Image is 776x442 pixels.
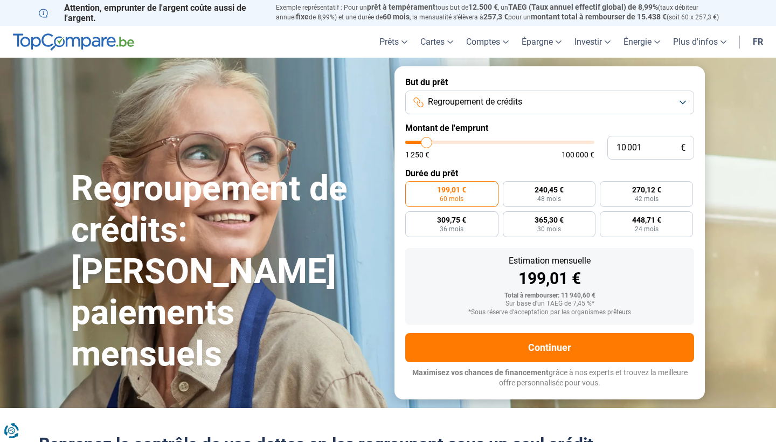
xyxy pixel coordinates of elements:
span: 270,12 € [632,186,661,194]
span: 60 mois [383,12,410,21]
span: montant total à rembourser de 15.438 € [531,12,667,21]
span: 240,45 € [535,186,564,194]
a: Cartes [414,26,460,58]
span: 309,75 € [437,216,466,224]
label: But du prêt [405,77,694,87]
button: Regroupement de crédits [405,91,694,114]
div: 199,01 € [414,271,685,287]
span: 48 mois [537,196,561,202]
a: Énergie [617,26,667,58]
span: TAEG (Taux annuel effectif global) de 8,99% [508,3,658,11]
div: Sur base d'un TAEG de 7,45 %* [414,300,685,308]
span: 42 mois [635,196,659,202]
a: Plus d'infos [667,26,733,58]
span: 60 mois [440,196,463,202]
span: 1 250 € [405,151,429,158]
span: Regroupement de crédits [428,96,522,108]
span: fixe [296,12,309,21]
a: Comptes [460,26,515,58]
p: grâce à nos experts et trouvez la meilleure offre personnalisée pour vous. [405,368,694,389]
p: Attention, emprunter de l'argent coûte aussi de l'argent. [39,3,263,23]
span: 36 mois [440,226,463,232]
a: Prêts [373,26,414,58]
div: Estimation mensuelle [414,257,685,265]
a: Investir [568,26,617,58]
span: 448,71 € [632,216,661,224]
a: fr [746,26,770,58]
span: 100 000 € [562,151,594,158]
a: Épargne [515,26,568,58]
label: Montant de l'emprunt [405,123,694,133]
p: Exemple représentatif : Pour un tous but de , un (taux débiteur annuel de 8,99%) et une durée de ... [276,3,737,22]
div: Total à rembourser: 11 940,60 € [414,292,685,300]
span: prêt à tempérament [367,3,435,11]
span: 257,3 € [483,12,508,21]
span: 24 mois [635,226,659,232]
label: Durée du prêt [405,168,694,178]
img: TopCompare [13,33,134,51]
div: *Sous réserve d'acceptation par les organismes prêteurs [414,309,685,316]
button: Continuer [405,333,694,362]
span: € [681,143,685,153]
span: 199,01 € [437,186,466,194]
span: Maximisez vos chances de financement [412,368,549,377]
span: 365,30 € [535,216,564,224]
span: 30 mois [537,226,561,232]
span: 12.500 € [468,3,498,11]
h1: Regroupement de crédits: [PERSON_NAME] paiements mensuels [71,168,382,375]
